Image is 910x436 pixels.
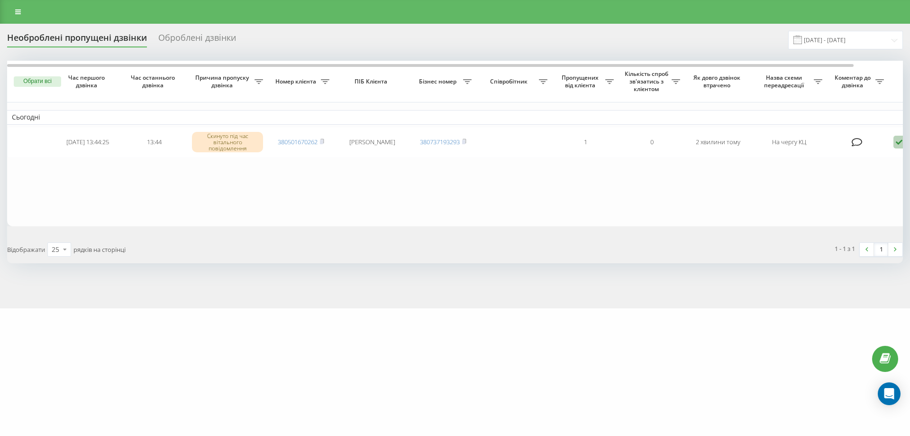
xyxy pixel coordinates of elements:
div: Необроблені пропущені дзвінки [7,33,147,47]
div: 25 [52,245,59,254]
span: Як довго дзвінок втрачено [692,74,744,89]
td: 2 хвилини тому [685,127,751,158]
div: Скинуто під час вітального повідомлення [192,132,263,153]
span: Причина пропуску дзвінка [192,74,255,89]
span: Час першого дзвінка [62,74,113,89]
td: 0 [619,127,685,158]
span: Бізнес номер [415,78,463,85]
td: [PERSON_NAME] [334,127,410,158]
button: Обрати всі [14,76,61,87]
span: Відображати [7,245,45,254]
span: рядків на сторінці [73,245,126,254]
span: Пропущених від клієнта [557,74,605,89]
span: ПІБ Клієнта [342,78,402,85]
div: Оброблені дзвінки [158,33,236,47]
span: Час останнього дзвінка [128,74,180,89]
span: Коментар до дзвінка [832,74,875,89]
a: 380737193293 [420,138,460,146]
span: Номер клієнта [273,78,321,85]
span: Співробітник [481,78,539,85]
span: Назва схеми переадресації [756,74,814,89]
a: 380501670262 [278,138,318,146]
td: 13:44 [121,127,187,158]
td: 1 [552,127,619,158]
div: Open Intercom Messenger [878,382,901,405]
td: На чергу КЦ [751,127,827,158]
td: [DATE] 13:44:25 [55,127,121,158]
span: Кількість спроб зв'язатись з клієнтом [623,70,672,93]
a: 1 [874,243,888,256]
div: 1 - 1 з 1 [835,244,855,253]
